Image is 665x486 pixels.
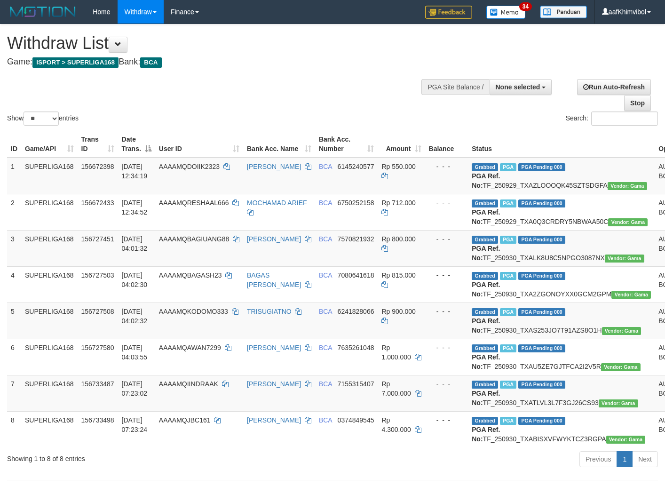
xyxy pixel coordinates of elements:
[599,399,638,407] span: Vendor URL: https://trx31.1velocity.biz
[500,163,516,171] span: Marked by aafsoycanthlai
[319,271,332,279] span: BCA
[21,131,78,158] th: Game/API: activate to sort column ascending
[518,381,565,389] span: PGA Pending
[605,255,644,263] span: Vendor URL: https://trx31.1velocity.biz
[122,271,148,288] span: [DATE] 04:02:30
[472,236,498,244] span: Grabbed
[472,381,498,389] span: Grabbed
[319,380,332,388] span: BCA
[472,308,498,316] span: Grabbed
[518,236,565,244] span: PGA Pending
[606,436,646,444] span: Vendor URL: https://trx31.1velocity.biz
[21,194,78,230] td: SUPERLIGA168
[472,208,500,225] b: PGA Ref. No:
[319,163,332,170] span: BCA
[472,426,500,443] b: PGA Ref. No:
[122,235,148,252] span: [DATE] 04:01:32
[490,79,552,95] button: None selected
[429,379,465,389] div: - - -
[500,381,516,389] span: Marked by aafnonsreyleab
[247,416,301,424] a: [PERSON_NAME]
[159,416,211,424] span: AAAAMQJBC161
[118,131,155,158] th: Date Trans.: activate to sort column descending
[472,390,500,406] b: PGA Ref. No:
[319,308,332,315] span: BCA
[140,57,161,68] span: BCA
[24,112,59,126] select: Showentries
[518,163,565,171] span: PGA Pending
[159,308,228,315] span: AAAAMQKODOMO333
[577,79,651,95] a: Run Auto-Refresh
[496,83,540,91] span: None selected
[518,344,565,352] span: PGA Pending
[378,131,425,158] th: Amount: activate to sort column ascending
[468,266,655,303] td: TF_250930_TXA2ZGONOYXX0GCM2GPM
[486,6,526,19] img: Button%20Memo.svg
[429,162,465,171] div: - - -
[21,303,78,339] td: SUPERLIGA168
[81,235,114,243] span: 156727451
[159,380,218,388] span: AAAAMQIINDRAAK
[468,194,655,230] td: TF_250929_TXA0Q3CRDRY5NBWAA50C
[122,344,148,361] span: [DATE] 04:03:55
[421,79,489,95] div: PGA Site Balance /
[381,344,411,361] span: Rp 1.000.000
[472,245,500,262] b: PGA Ref. No:
[472,417,498,425] span: Grabbed
[500,344,516,352] span: Marked by aafchoeunmanni
[7,158,21,194] td: 1
[518,272,565,280] span: PGA Pending
[429,307,465,316] div: - - -
[468,339,655,375] td: TF_250930_TXAU5ZE7GJTFCA2I2V5R
[468,230,655,266] td: TF_250930_TXALK8U8C5NPGO3087NX
[617,451,633,467] a: 1
[7,411,21,447] td: 8
[7,303,21,339] td: 5
[468,131,655,158] th: Status
[7,112,79,126] label: Show entries
[247,308,292,315] a: TRISUGIATNO
[247,199,307,207] a: MOCHAMAD ARIEF
[472,344,498,352] span: Grabbed
[81,308,114,315] span: 156727508
[591,112,658,126] input: Search:
[381,380,411,397] span: Rp 7.000.000
[338,380,374,388] span: Copy 7155315407 to clipboard
[319,344,332,351] span: BCA
[7,194,21,230] td: 2
[338,308,374,315] span: Copy 6241828066 to clipboard
[122,308,148,325] span: [DATE] 04:02:32
[500,199,516,207] span: Marked by aafsoycanthlai
[21,411,78,447] td: SUPERLIGA168
[472,163,498,171] span: Grabbed
[540,6,587,18] img: panduan.png
[429,271,465,280] div: - - -
[338,416,374,424] span: Copy 0374849545 to clipboard
[7,131,21,158] th: ID
[338,344,374,351] span: Copy 7635261048 to clipboard
[608,182,647,190] span: Vendor URL: https://trx31.1velocity.biz
[319,235,332,243] span: BCA
[122,416,148,433] span: [DATE] 07:23:24
[429,234,465,244] div: - - -
[247,344,301,351] a: [PERSON_NAME]
[78,131,118,158] th: Trans ID: activate to sort column ascending
[319,199,332,207] span: BCA
[319,416,332,424] span: BCA
[468,303,655,339] td: TF_250930_TXAS253JO7T91AZS8O1H
[608,218,648,226] span: Vendor URL: https://trx31.1velocity.biz
[7,450,270,463] div: Showing 1 to 8 of 8 entries
[247,271,301,288] a: BAGAS [PERSON_NAME]
[624,95,651,111] a: Stop
[425,131,468,158] th: Balance
[7,230,21,266] td: 3
[21,230,78,266] td: SUPERLIGA168
[21,375,78,411] td: SUPERLIGA168
[429,415,465,425] div: - - -
[381,199,415,207] span: Rp 712.000
[81,271,114,279] span: 156727503
[381,308,415,315] span: Rp 900.000
[81,380,114,388] span: 156733487
[7,57,434,67] h4: Game: Bank:
[21,339,78,375] td: SUPERLIGA168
